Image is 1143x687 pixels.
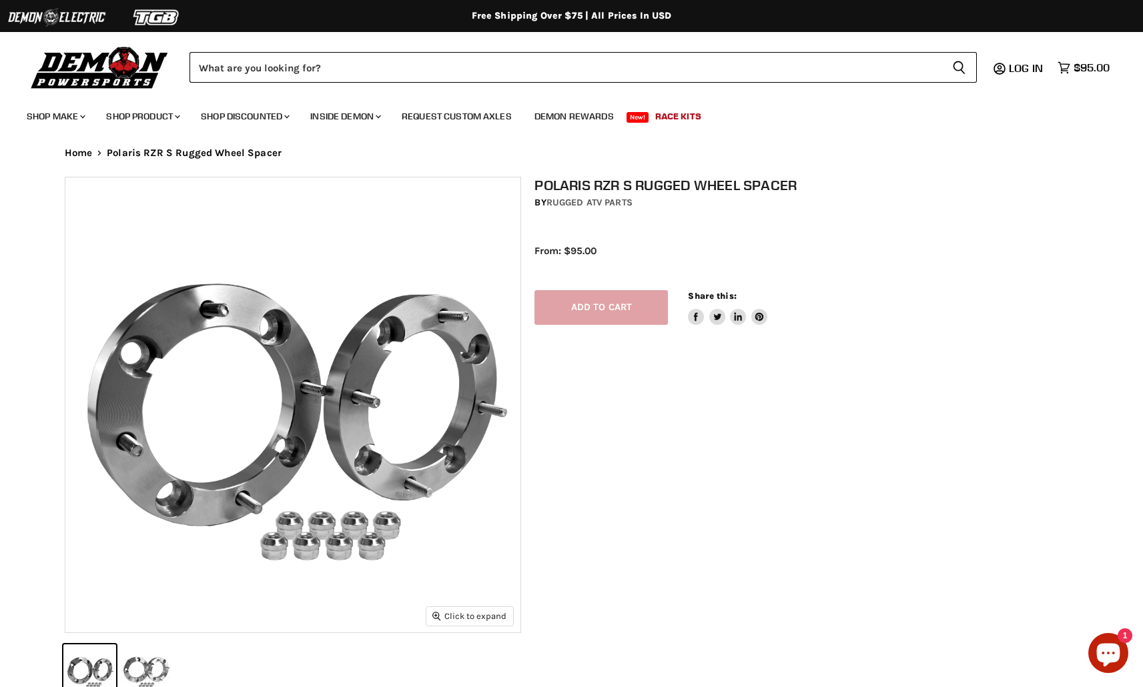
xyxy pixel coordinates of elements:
[688,290,767,325] aside: Share this:
[1074,61,1110,74] span: $95.00
[524,103,624,130] a: Demon Rewards
[688,291,736,301] span: Share this:
[627,112,649,123] span: New!
[7,5,107,30] img: Demon Electric Logo 2
[65,177,520,632] img: Polaris RZR S Rugged Wheel Spacer
[38,10,1106,22] div: Free Shipping Over $75 | All Prices In USD
[65,147,93,159] a: Home
[1051,58,1116,77] a: $95.00
[27,43,173,91] img: Demon Powersports
[1009,61,1043,75] span: Log in
[96,103,188,130] a: Shop Product
[191,103,298,130] a: Shop Discounted
[38,147,1106,159] nav: Breadcrumbs
[645,103,711,130] a: Race Kits
[1084,633,1132,676] inbox-online-store-chat: Shopify online store chat
[534,245,597,257] span: From: $95.00
[300,103,389,130] a: Inside Demon
[107,147,282,159] span: Polaris RZR S Rugged Wheel Spacer
[1003,62,1051,74] a: Log in
[107,5,207,30] img: TGB Logo 2
[189,52,941,83] input: Search
[426,607,513,625] button: Click to expand
[534,177,1092,193] h1: Polaris RZR S Rugged Wheel Spacer
[432,611,506,621] span: Click to expand
[17,103,93,130] a: Shop Make
[534,195,1092,210] div: by
[546,197,633,208] a: Rugged ATV Parts
[17,97,1106,130] ul: Main menu
[189,52,977,83] form: Product
[941,52,977,83] button: Search
[392,103,522,130] a: Request Custom Axles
